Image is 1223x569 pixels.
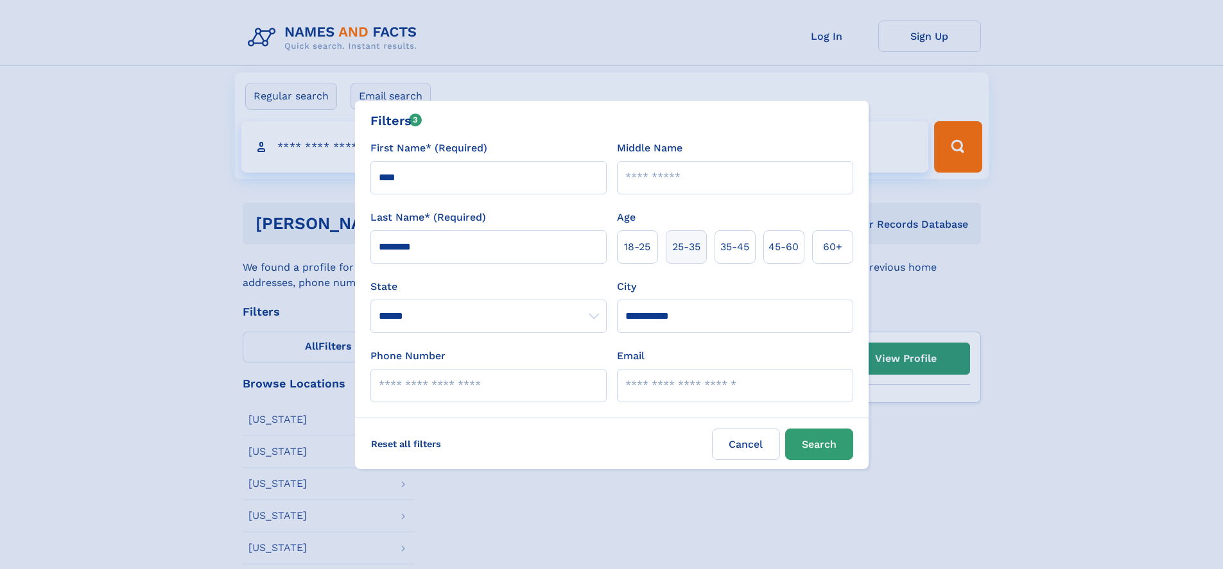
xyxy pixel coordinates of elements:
[617,210,636,225] label: Age
[768,239,799,255] span: 45‑60
[617,348,645,364] label: Email
[370,348,446,364] label: Phone Number
[363,429,449,459] label: Reset all filters
[370,279,607,294] label: State
[720,239,749,255] span: 35‑45
[617,279,636,294] label: City
[370,111,422,130] div: Filters
[370,140,487,156] label: First Name* (Required)
[617,140,682,156] label: Middle Name
[672,239,700,255] span: 25‑35
[712,429,780,460] label: Cancel
[823,239,842,255] span: 60+
[785,429,853,460] button: Search
[624,239,650,255] span: 18‑25
[370,210,486,225] label: Last Name* (Required)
